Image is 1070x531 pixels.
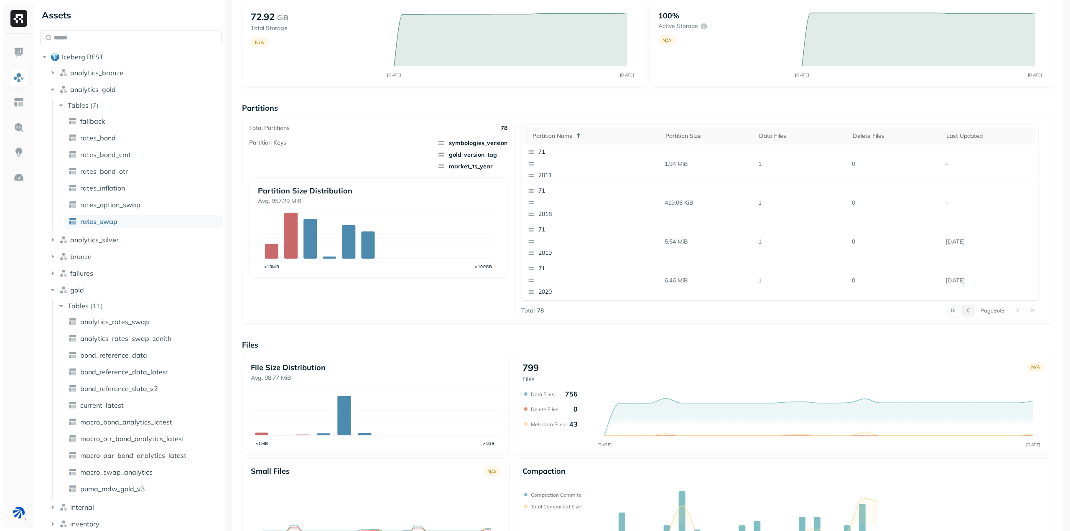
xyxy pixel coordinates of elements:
div: Partition name [532,131,657,141]
p: Avg. 957.29 MiB [258,197,499,205]
span: analytics_rates_swap_zenith [80,334,171,343]
span: bond_reference_data_latest [80,368,168,376]
span: rates_swap [80,217,117,226]
img: namespace [59,520,68,528]
p: 71 [538,187,619,195]
a: bond_reference_data [65,348,223,362]
p: 78 [501,124,507,132]
img: table [69,434,77,443]
button: analytics_bronze [48,66,222,79]
p: 1 [755,234,848,249]
a: macro_bond_analytics_latest [65,415,223,429]
span: analytics_bronze [70,69,123,77]
span: bond_reference_data_v2 [80,384,158,393]
img: table [69,468,77,476]
a: bond_reference_data_latest [65,365,223,379]
p: ( 11 ) [90,302,103,310]
button: 712019 [524,222,623,261]
span: failures [70,269,93,277]
p: Partition Keys [249,139,286,147]
span: rates_bond [80,134,116,142]
button: 712018 [524,183,623,222]
p: 72.92 [251,11,275,23]
img: Dashboard [13,47,24,58]
span: Tables [68,101,89,109]
p: Active storage [658,22,698,30]
span: macro_par_bond_analytics_latest [80,451,186,460]
span: fallback [80,117,105,125]
span: market_ts_year [437,162,507,170]
img: Asset Explorer [13,97,24,108]
tspan: [DATE] [620,72,634,78]
img: table [69,134,77,142]
p: 0 [848,157,942,171]
img: table [69,167,77,175]
p: 71 [538,226,619,234]
img: table [69,451,77,460]
div: Delete Files [853,132,938,140]
p: Partition Size Distribution [258,186,499,196]
div: Partition size [665,132,751,140]
a: macro_otr_bond_analytics_latest [65,432,223,445]
img: table [69,184,77,192]
img: Assets [13,72,24,83]
p: 100% [658,11,679,20]
span: rates_bond_cmt [80,150,131,159]
img: namespace [59,503,68,511]
a: rates_bond_cmt [65,148,223,161]
img: table [69,150,77,159]
span: analytics_rates_swap [80,318,149,326]
span: Iceberg REST [62,53,104,61]
p: Total [521,307,535,315]
p: 756 [565,390,578,398]
a: rates_option_swap [65,198,223,211]
p: N/A [662,37,672,43]
p: File Size Distribution [251,363,501,372]
img: namespace [59,85,68,94]
a: rates_bond [65,131,223,145]
span: puma_mdw_gold_v3 [80,485,145,493]
a: current_latest [65,399,223,412]
p: Metadata Files [531,421,565,427]
p: N/A [1031,364,1040,370]
p: Compaction commits [531,492,581,498]
img: namespace [59,269,68,277]
p: Files [242,340,1053,350]
a: bond_reference_data_v2 [65,382,223,395]
tspan: [DATE] [1027,72,1042,78]
button: analytics_silver [48,233,222,246]
button: Tables(11) [57,299,222,313]
p: 2011 [538,171,619,180]
p: 5.54 MiB [661,234,755,249]
p: Partitions [242,103,1053,113]
img: Optimization [13,172,24,183]
span: current_latest [80,401,124,409]
p: 2019 [538,249,619,257]
button: 712020 [524,261,623,300]
a: rates_swap [65,215,223,228]
p: 1.94 MiB [661,157,755,171]
tspan: <10MB [264,264,280,269]
p: ( 7 ) [90,101,99,109]
tspan: >1GB [483,441,494,446]
button: inventory [48,517,222,531]
span: inventory [70,520,99,528]
button: Iceberg REST [40,50,222,64]
p: Total Partitions [249,124,290,132]
p: 0 [848,234,942,249]
span: Tables [68,302,89,310]
p: 1 [755,157,848,171]
p: Sep 22, 2025 [942,234,1036,249]
a: macro_par_bond_analytics_latest [65,449,223,462]
a: rates_bond_otr [65,165,223,178]
img: namespace [59,286,68,294]
button: Tables(7) [57,99,222,112]
span: rates_bond_otr [80,167,128,175]
span: analytics_silver [70,236,119,244]
p: 419.06 KiB [661,196,755,210]
p: N/A [255,39,264,46]
span: bond_reference_data [80,351,147,359]
tspan: [DATE] [387,72,402,78]
img: table [69,351,77,359]
img: root [51,53,59,61]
